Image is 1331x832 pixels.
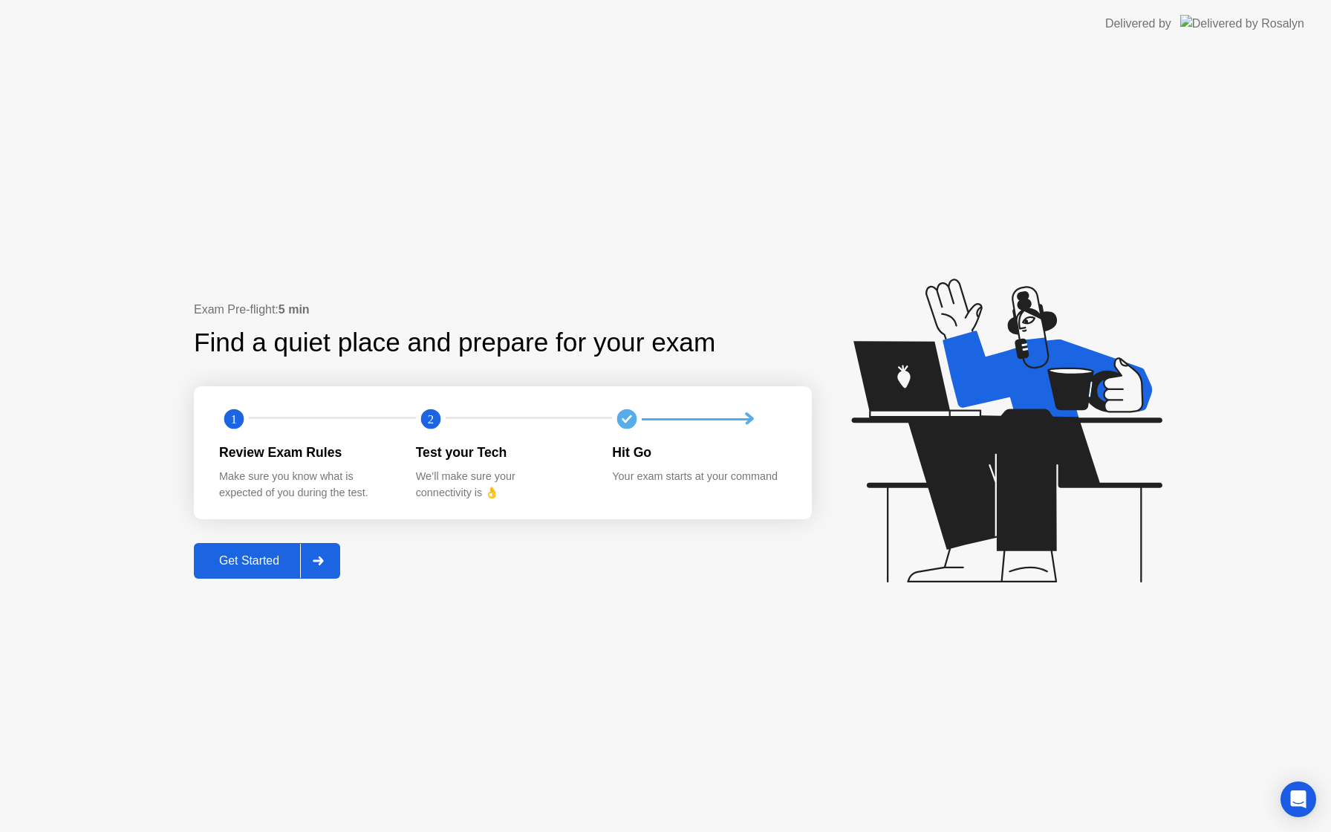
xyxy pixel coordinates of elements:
[198,554,300,568] div: Get Started
[1105,15,1171,33] div: Delivered by
[416,443,589,462] div: Test your Tech
[1180,15,1304,32] img: Delivered by Rosalyn
[194,323,717,363] div: Find a quiet place and prepare for your exam
[416,469,589,501] div: We’ll make sure your connectivity is 👌
[612,469,785,485] div: Your exam starts at your command
[279,303,310,316] b: 5 min
[428,412,434,426] text: 2
[1280,781,1316,817] div: Open Intercom Messenger
[194,543,340,579] button: Get Started
[231,412,237,426] text: 1
[194,301,812,319] div: Exam Pre-flight:
[219,469,392,501] div: Make sure you know what is expected of you during the test.
[219,443,392,462] div: Review Exam Rules
[612,443,785,462] div: Hit Go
